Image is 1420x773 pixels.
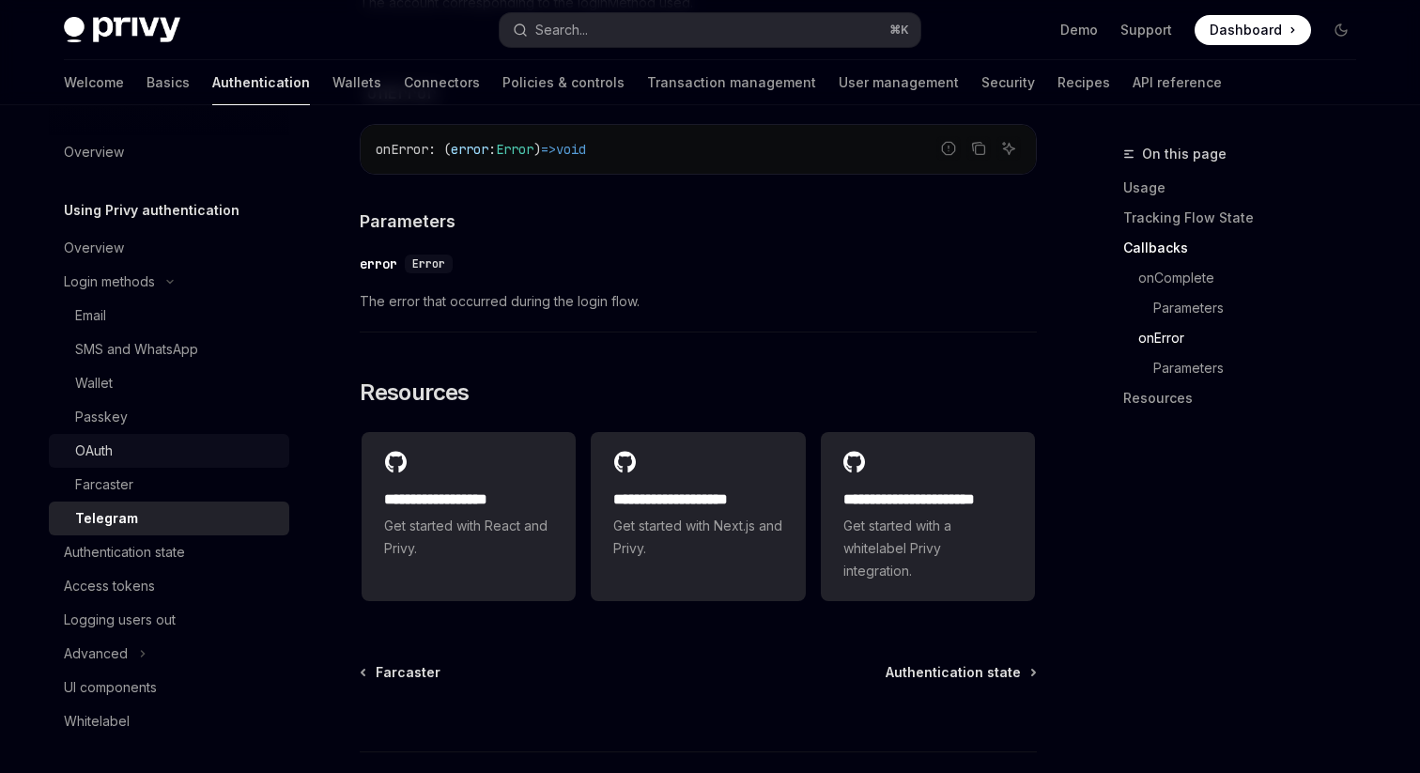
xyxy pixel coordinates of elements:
[49,265,289,299] button: Toggle Login methods section
[533,141,541,158] span: )
[75,473,133,496] div: Farcaster
[936,136,961,161] button: Report incorrect code
[49,332,289,366] a: SMS and WhatsApp
[1326,15,1356,45] button: Toggle dark mode
[1057,60,1110,105] a: Recipes
[360,255,397,273] div: error
[1060,21,1098,39] a: Demo
[147,60,190,105] a: Basics
[1123,203,1371,233] a: Tracking Flow State
[1123,383,1371,413] a: Resources
[49,400,289,434] a: Passkey
[376,141,428,158] span: onError
[49,135,289,169] a: Overview
[75,304,106,327] div: Email
[843,515,1012,582] span: Get started with a whitelabel Privy integration.
[1120,21,1172,39] a: Support
[49,468,289,502] a: Farcaster
[75,338,198,361] div: SMS and WhatsApp
[1195,15,1311,45] a: Dashboard
[1123,263,1371,293] a: onComplete
[64,575,155,597] div: Access tokens
[64,60,124,105] a: Welcome
[49,637,289,671] button: Toggle Advanced section
[1123,353,1371,383] a: Parameters
[360,209,455,234] span: Parameters
[64,710,130,733] div: Whitelabel
[75,372,113,394] div: Wallet
[49,434,289,468] a: OAuth
[1142,143,1227,165] span: On this page
[64,237,124,259] div: Overview
[75,507,138,530] div: Telegram
[64,642,128,665] div: Advanced
[384,515,553,560] span: Get started with React and Privy.
[981,60,1035,105] a: Security
[64,199,239,222] h5: Using Privy authentication
[376,663,440,682] span: Farcaster
[212,60,310,105] a: Authentication
[1123,293,1371,323] a: Parameters
[49,502,289,535] a: Telegram
[889,23,909,38] span: ⌘ K
[496,141,533,158] span: Error
[996,136,1021,161] button: Ask AI
[49,231,289,265] a: Overview
[966,136,991,161] button: Copy the contents from the code block
[404,60,480,105] a: Connectors
[1133,60,1222,105] a: API reference
[360,378,470,408] span: Resources
[647,60,816,105] a: Transaction management
[886,663,1021,682] span: Authentication state
[75,406,128,428] div: Passkey
[1123,233,1371,263] a: Callbacks
[49,366,289,400] a: Wallet
[64,17,180,43] img: dark logo
[556,141,586,158] span: void
[541,141,556,158] span: =>
[362,663,440,682] a: Farcaster
[412,256,445,271] span: Error
[886,663,1035,682] a: Authentication state
[613,515,782,560] span: Get started with Next.js and Privy.
[49,299,289,332] a: Email
[64,271,155,293] div: Login methods
[360,290,1037,313] span: The error that occurred during the login flow.
[49,603,289,637] a: Logging users out
[49,671,289,704] a: UI components
[49,569,289,603] a: Access tokens
[1123,173,1371,203] a: Usage
[64,676,157,699] div: UI components
[75,440,113,462] div: OAuth
[502,60,625,105] a: Policies & controls
[428,141,451,158] span: : (
[332,60,381,105] a: Wallets
[64,541,185,564] div: Authentication state
[839,60,959,105] a: User management
[1123,323,1371,353] a: onError
[451,141,488,158] span: error
[64,609,176,631] div: Logging users out
[1210,21,1282,39] span: Dashboard
[488,141,496,158] span: :
[49,704,289,738] a: Whitelabel
[64,141,124,163] div: Overview
[49,535,289,569] a: Authentication state
[535,19,588,41] div: Search...
[500,13,920,47] button: Open search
